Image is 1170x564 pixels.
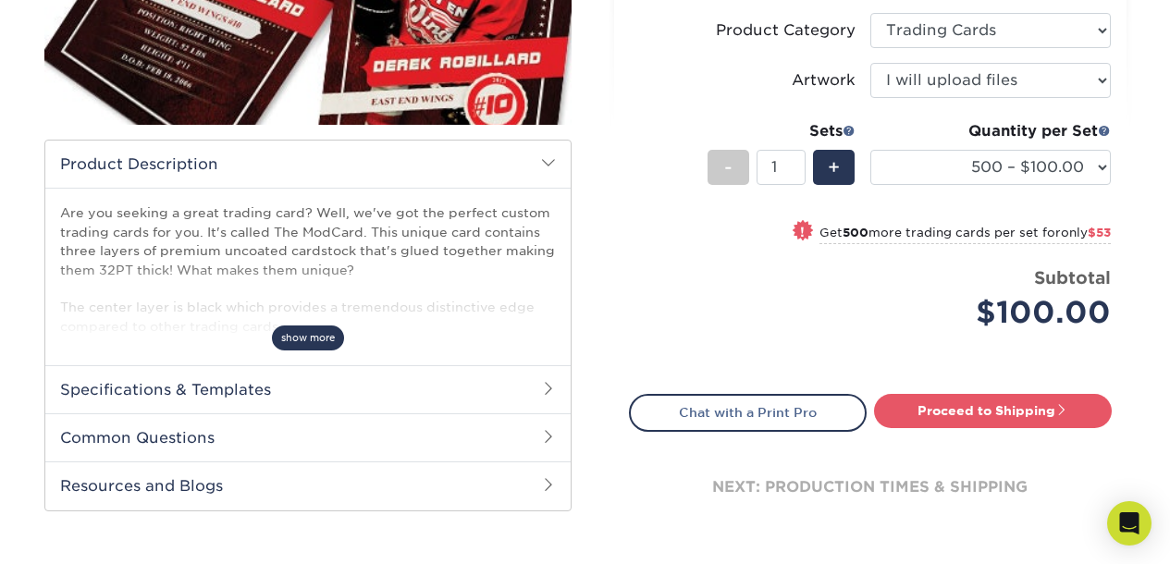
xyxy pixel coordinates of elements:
[45,461,571,509] h2: Resources and Blogs
[629,394,867,431] a: Chat with a Print Pro
[45,365,571,413] h2: Specifications & Templates
[819,226,1111,244] small: Get more trading cards per set for
[1034,267,1111,288] strong: Subtotal
[1107,501,1152,546] div: Open Intercom Messenger
[800,222,805,241] span: !
[792,69,856,92] div: Artwork
[1088,226,1111,239] span: $53
[828,153,840,181] span: +
[1061,226,1111,239] span: only
[874,394,1112,427] a: Proceed to Shipping
[843,226,868,239] strong: 500
[724,153,733,181] span: -
[716,19,856,42] div: Product Category
[272,325,344,350] span: show more
[708,120,856,142] div: Sets
[884,290,1111,335] div: $100.00
[45,413,571,461] h2: Common Questions
[45,141,571,188] h2: Product Description
[870,120,1111,142] div: Quantity per Set
[629,432,1112,543] div: next: production times & shipping
[60,203,556,336] p: Are you seeking a great trading card? Well, we've got the perfect custom trading cards for you. I...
